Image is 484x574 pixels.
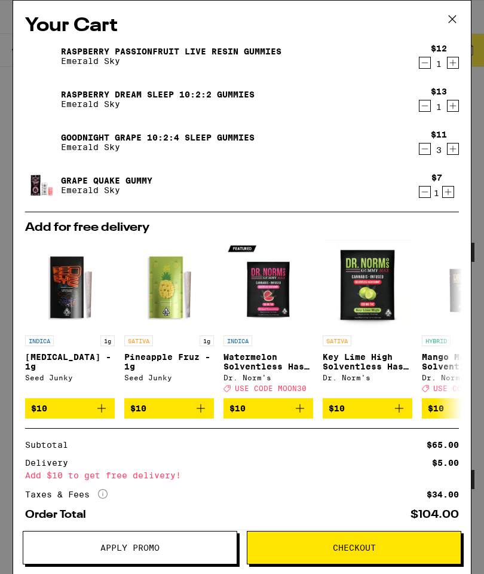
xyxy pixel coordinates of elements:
[200,335,214,346] p: 1g
[25,83,59,116] img: Raspberry Dream Sleep 10:2:2 Gummies
[31,404,47,413] span: $10
[223,374,313,381] div: Dr. Norm's
[442,186,454,198] button: Increment
[100,544,160,552] span: Apply Promo
[431,87,447,96] div: $13
[25,13,459,39] h2: Your Cart
[324,240,411,329] img: Dr. Norm's - Key Lime High Solventless Hash Gummy
[323,398,412,419] button: Add to bag
[25,240,115,398] a: Open page for Red Eye - 1g from Seed Junky
[419,57,431,69] button: Decrement
[100,335,115,346] p: 1g
[61,185,152,195] p: Emerald Sky
[25,398,115,419] button: Add to bag
[419,100,431,112] button: Decrement
[229,404,246,413] span: $10
[124,240,214,398] a: Open page for Pineapple Fruz - 1g from Seed Junky
[61,142,255,152] p: Emerald Sky
[25,240,115,329] img: Seed Junky - Red Eye - 1g
[235,384,307,392] span: USE CODE MOON30
[329,404,345,413] span: $10
[25,441,76,449] div: Subtotal
[25,509,94,520] div: Order Total
[431,59,447,69] div: 1
[61,176,152,185] a: Grape Quake Gummy
[422,335,451,346] p: HYBRID
[431,102,447,112] div: 1
[431,173,442,182] div: $7
[223,240,313,398] a: Open page for Watermelon Solventless Hash Gummy from Dr. Norm's
[61,90,255,99] a: Raspberry Dream Sleep 10:2:2 Gummies
[223,335,252,346] p: INDICA
[25,39,59,73] img: Raspberry Passionfruit Live Resin Gummies
[323,335,351,346] p: SATIVA
[124,352,214,371] p: Pineapple Fruz - 1g
[25,374,115,381] div: Seed Junky
[124,240,214,329] img: Seed Junky - Pineapple Fruz - 1g
[447,100,459,112] button: Increment
[323,352,412,371] p: Key Lime High Solventless Hash Gummy
[333,544,376,552] span: Checkout
[61,56,281,66] p: Emerald Sky
[411,509,459,520] div: $104.00
[323,240,412,398] a: Open page for Key Lime High Solventless Hash Gummy from Dr. Norm's
[223,240,313,329] img: Dr. Norm's - Watermelon Solventless Hash Gummy
[25,126,59,159] img: Goodnight Grape 10:2:4 Sleep Gummies
[124,335,153,346] p: SATIVA
[223,352,313,371] p: Watermelon Solventless Hash Gummy
[419,143,431,155] button: Decrement
[447,143,459,155] button: Increment
[431,44,447,53] div: $12
[247,531,461,564] button: Checkout
[25,459,76,467] div: Delivery
[447,57,459,69] button: Increment
[427,490,459,499] div: $34.00
[428,404,444,413] span: $10
[124,398,214,419] button: Add to bag
[23,531,237,564] button: Apply Promo
[61,99,255,109] p: Emerald Sky
[25,489,108,500] div: Taxes & Fees
[61,133,255,142] a: Goodnight Grape 10:2:4 Sleep Gummies
[432,459,459,467] div: $5.00
[431,188,442,198] div: 1
[25,471,459,480] div: Add $10 to get free delivery!
[25,222,459,234] h2: Add for free delivery
[124,374,214,381] div: Seed Junky
[431,130,447,139] div: $11
[419,186,431,198] button: Decrement
[25,352,115,371] p: [MEDICAL_DATA] - 1g
[130,404,146,413] span: $10
[323,374,412,381] div: Dr. Norm's
[25,169,59,202] img: Grape Quake Gummy
[223,398,313,419] button: Add to bag
[431,145,447,155] div: 3
[427,441,459,449] div: $65.00
[61,47,281,56] a: Raspberry Passionfruit Live Resin Gummies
